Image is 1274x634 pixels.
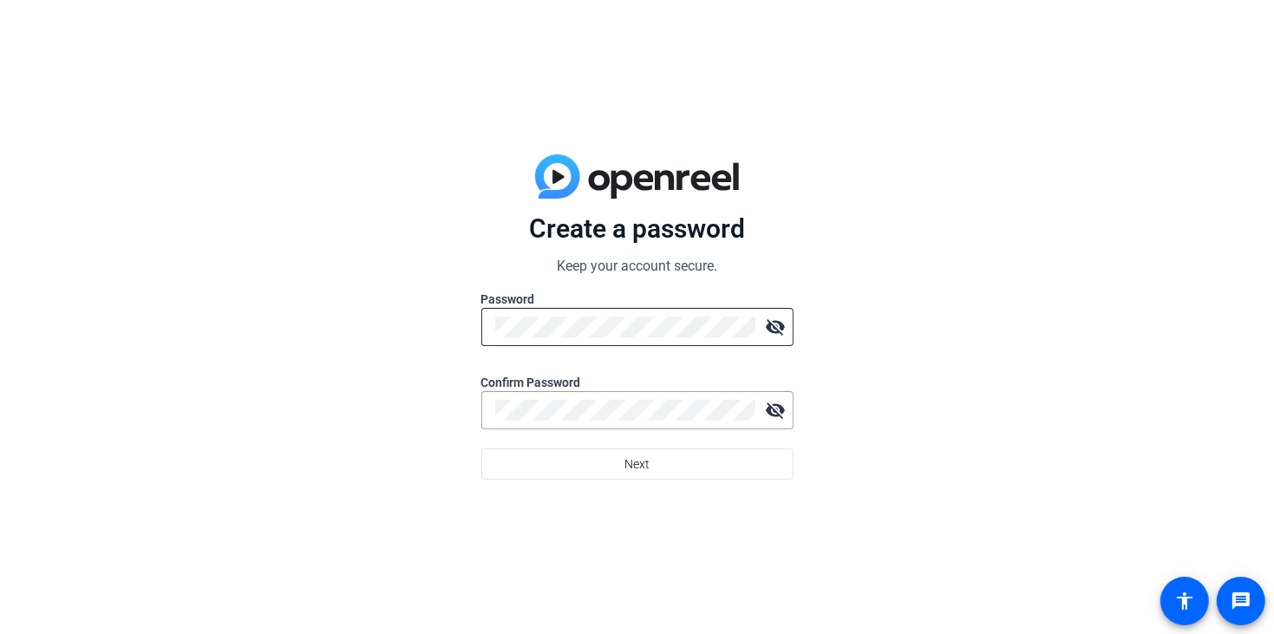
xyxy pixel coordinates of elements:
p: Create a password [481,212,794,245]
label: Confirm Password [481,374,794,391]
span: Next [624,448,650,480]
mat-icon: visibility_off [759,310,794,344]
mat-icon: accessibility [1174,591,1195,611]
mat-icon: visibility_off [759,393,794,428]
p: Keep your account secure. [481,256,794,277]
mat-icon: message [1231,591,1251,611]
label: Password [481,291,794,308]
img: blue-gradient.svg [535,154,739,199]
button: Next [481,448,794,480]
